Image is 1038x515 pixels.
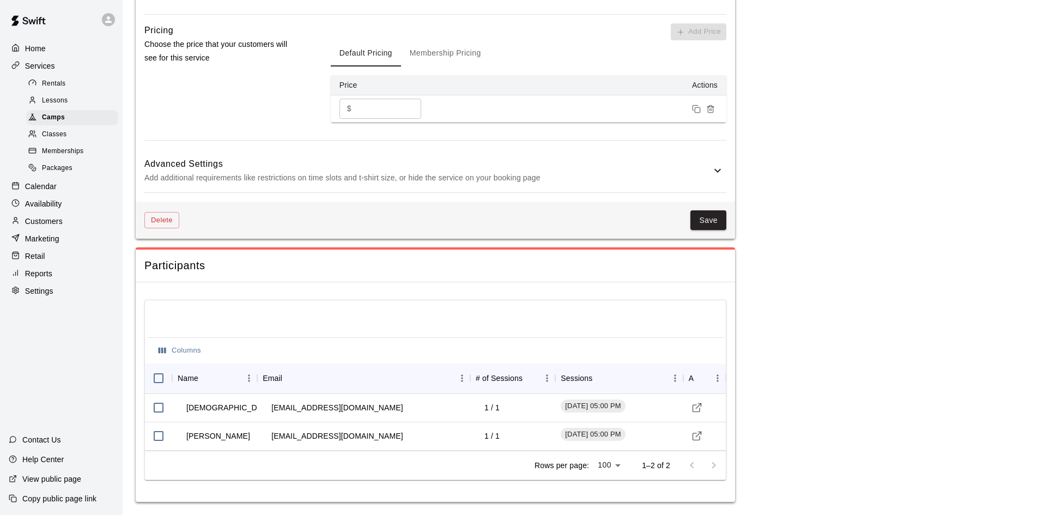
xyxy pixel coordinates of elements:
[694,371,709,386] button: Sort
[198,371,214,386] button: Sort
[42,112,65,123] span: Camps
[144,157,711,171] h6: Advanced Settings
[26,110,123,126] a: Camps
[156,342,204,359] button: Select columns
[9,196,114,212] a: Availability
[144,171,711,185] p: Add additional requirements like restrictions on time slots and t-shirt size, or hide the service...
[9,178,114,195] a: Calendar
[642,460,670,471] p: 1–2 of 2
[25,286,53,296] p: Settings
[476,363,523,393] div: # of Sessions
[470,363,555,393] div: # of Sessions
[42,129,66,140] span: Classes
[26,110,118,125] div: Camps
[42,95,68,106] span: Lessons
[144,38,296,65] p: Choose the price that your customers will see for this service
[144,149,726,192] div: Advanced SettingsAdd additional requirements like restrictions on time slots and t-shirt size, or...
[26,126,123,143] a: Classes
[9,283,114,299] a: Settings
[709,370,726,386] button: Menu
[25,43,46,54] p: Home
[25,60,55,71] p: Services
[178,363,198,393] div: Name
[22,434,61,445] p: Contact Us
[178,393,345,422] td: [DEMOGRAPHIC_DATA][PERSON_NAME]
[263,422,411,451] td: [EMAIL_ADDRESS][DOMAIN_NAME]
[331,40,401,66] button: Default Pricing
[9,265,114,282] a: Reports
[241,370,257,386] button: Menu
[178,422,259,451] td: [PERSON_NAME]
[476,422,508,451] td: 1 / 1
[26,76,118,92] div: Rentals
[561,429,625,440] span: [DATE] 05:00 PM
[22,454,64,465] p: Help Center
[689,102,703,116] button: Duplicate price
[25,181,57,192] p: Calendar
[263,363,282,393] div: Email
[539,370,555,386] button: Menu
[535,460,589,471] p: Rows per page:
[690,210,726,231] button: Save
[9,248,114,264] a: Retail
[25,233,59,244] p: Marketing
[667,370,683,386] button: Menu
[144,258,726,273] span: Participants
[331,75,440,95] th: Price
[703,102,718,116] button: Remove price
[592,371,608,386] button: Sort
[689,399,705,416] a: Visit customer profile
[26,143,123,160] a: Memberships
[401,40,490,66] button: Membership Pricing
[454,370,470,386] button: Menu
[9,58,114,74] a: Services
[26,144,118,159] div: Memberships
[144,23,173,38] h6: Pricing
[263,393,411,422] td: [EMAIL_ADDRESS][DOMAIN_NAME]
[22,474,81,484] p: View public page
[25,251,45,262] p: Retail
[282,371,298,386] button: Sort
[26,161,118,176] div: Packages
[42,146,83,157] span: Memberships
[26,93,118,108] div: Lessons
[26,75,123,92] a: Rentals
[42,163,72,174] span: Packages
[561,401,625,411] span: [DATE] 05:00 PM
[26,160,123,177] a: Packages
[555,363,683,393] div: Sessions
[42,78,66,89] span: Rentals
[22,493,96,504] p: Copy public page link
[561,363,592,393] div: Sessions
[683,363,726,393] div: Actions
[257,363,470,393] div: Email
[25,216,63,227] p: Customers
[9,40,114,57] a: Home
[144,212,179,229] button: Delete
[440,75,726,95] th: Actions
[347,103,351,114] p: $
[25,198,62,209] p: Availability
[476,393,508,422] td: 1 / 1
[26,127,118,142] div: Classes
[26,92,123,109] a: Lessons
[593,457,624,473] div: 100
[172,363,257,393] div: Name
[523,371,538,386] button: Sort
[9,231,114,247] a: Marketing
[689,363,694,393] div: Actions
[9,213,114,229] a: Customers
[689,428,705,444] a: Visit customer profile
[25,268,52,279] p: Reports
